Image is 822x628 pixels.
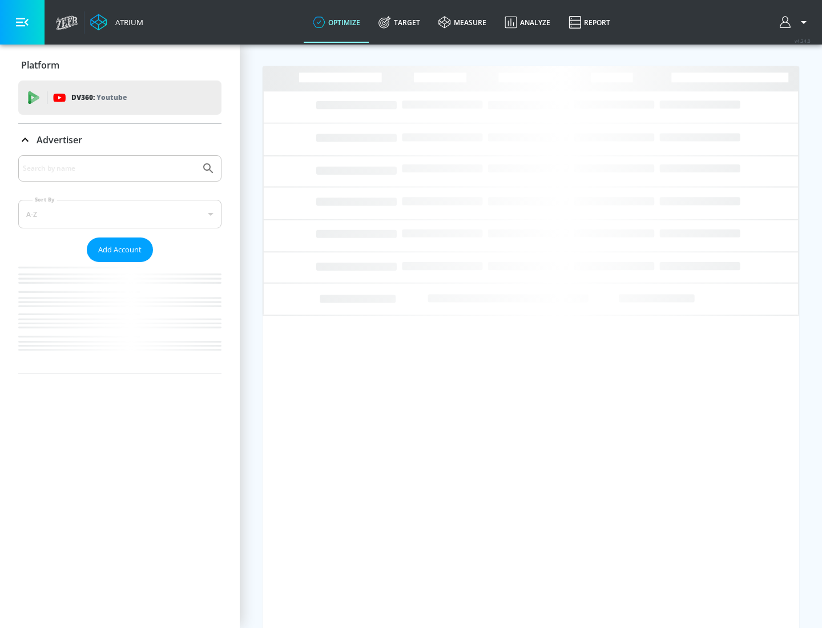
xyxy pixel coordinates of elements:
a: optimize [304,2,369,43]
nav: list of Advertiser [18,262,221,373]
label: Sort By [33,196,57,203]
div: Advertiser [18,124,221,156]
div: Platform [18,49,221,81]
p: Youtube [96,91,127,103]
p: Advertiser [37,134,82,146]
a: Analyze [495,2,559,43]
div: DV360: Youtube [18,80,221,115]
a: Atrium [90,14,143,31]
div: Advertiser [18,155,221,373]
a: measure [429,2,495,43]
p: Platform [21,59,59,71]
a: Target [369,2,429,43]
div: Atrium [111,17,143,27]
button: Add Account [87,237,153,262]
div: A-Z [18,200,221,228]
a: Report [559,2,619,43]
span: v 4.24.0 [795,38,811,44]
span: Add Account [98,243,142,256]
input: Search by name [23,161,196,176]
p: DV360: [71,91,127,104]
